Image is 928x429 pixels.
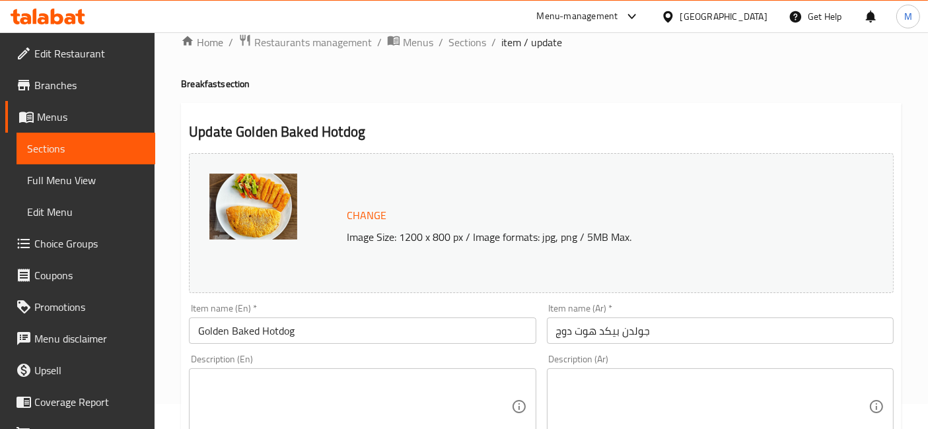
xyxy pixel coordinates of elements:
[209,174,297,240] img: mmw_638576787693239576
[680,9,767,24] div: [GEOGRAPHIC_DATA]
[34,267,145,283] span: Coupons
[341,229,839,245] p: Image Size: 1200 x 800 px / Image formats: jpg, png / 5MB Max.
[189,122,894,142] h2: Update Golden Baked Hotdog
[904,9,912,24] span: M
[5,228,155,259] a: Choice Groups
[5,354,155,386] a: Upsell
[5,101,155,133] a: Menus
[5,38,155,69] a: Edit Restaurant
[347,206,386,225] span: Change
[34,77,145,93] span: Branches
[403,34,433,50] span: Menus
[181,34,902,51] nav: breadcrumb
[17,196,155,228] a: Edit Menu
[27,141,145,156] span: Sections
[341,202,392,229] button: Change
[17,164,155,196] a: Full Menu View
[34,46,145,61] span: Edit Restaurant
[377,34,382,50] li: /
[254,34,372,50] span: Restaurants management
[439,34,443,50] li: /
[34,299,145,315] span: Promotions
[34,362,145,378] span: Upsell
[27,172,145,188] span: Full Menu View
[5,291,155,323] a: Promotions
[34,331,145,346] span: Menu disclaimer
[181,77,902,90] h4: Breakfast section
[27,204,145,220] span: Edit Menu
[501,34,562,50] span: item / update
[37,109,145,125] span: Menus
[448,34,486,50] a: Sections
[387,34,433,51] a: Menus
[229,34,233,50] li: /
[189,317,536,344] input: Enter name En
[491,34,496,50] li: /
[181,34,223,50] a: Home
[537,9,618,24] div: Menu-management
[5,386,155,418] a: Coverage Report
[5,69,155,101] a: Branches
[238,34,372,51] a: Restaurants management
[34,236,145,251] span: Choice Groups
[547,317,894,344] input: Enter name Ar
[5,323,155,354] a: Menu disclaimer
[34,394,145,410] span: Coverage Report
[5,259,155,291] a: Coupons
[17,133,155,164] a: Sections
